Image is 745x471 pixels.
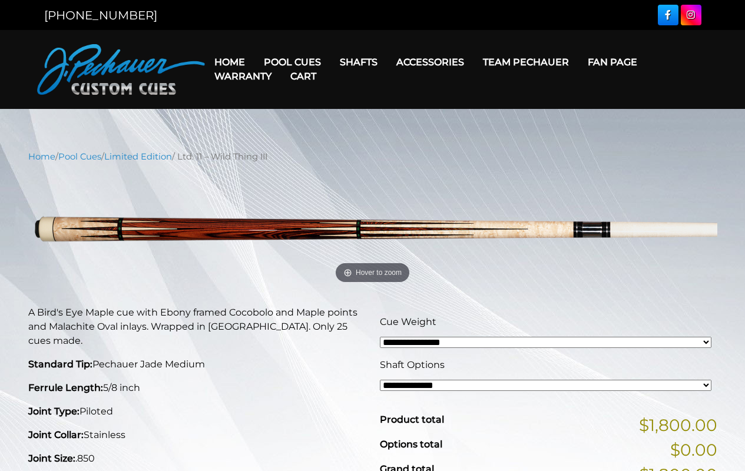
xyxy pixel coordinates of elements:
p: Stainless [28,428,366,442]
p: Pechauer Jade Medium [28,357,366,372]
img: ltd-11-wild-thing-iii.png [28,172,717,287]
strong: Ferrule Length: [28,382,103,393]
a: Warranty [205,61,281,91]
a: Pool Cues [254,47,330,77]
a: Home [205,47,254,77]
a: [PHONE_NUMBER] [44,8,157,22]
a: Accessories [387,47,474,77]
strong: Joint Collar: [28,429,84,440]
span: $0.00 [670,437,717,462]
span: Options total [380,439,442,450]
a: Home [28,151,55,162]
a: Fan Page [578,47,647,77]
p: Piloted [28,404,366,419]
a: Pool Cues [58,151,101,162]
span: Shaft Options [380,359,445,370]
span: $1,800.00 [639,413,717,437]
span: Cue Weight [380,316,436,327]
strong: Joint Size: [28,453,75,464]
p: A Bird's Eye Maple cue with Ebony framed Cocobolo and Maple points and Malachite Oval inlays. Wra... [28,306,366,348]
a: Hover to zoom [28,172,717,287]
a: Limited Edition [104,151,172,162]
a: Cart [281,61,326,91]
a: Team Pechauer [474,47,578,77]
img: Pechauer Custom Cues [37,44,205,95]
a: Shafts [330,47,387,77]
strong: Joint Type: [28,406,80,417]
p: 5/8 inch [28,381,366,395]
span: Product total [380,414,444,425]
p: .850 [28,452,366,466]
strong: Standard Tip: [28,359,92,370]
nav: Breadcrumb [28,150,717,163]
